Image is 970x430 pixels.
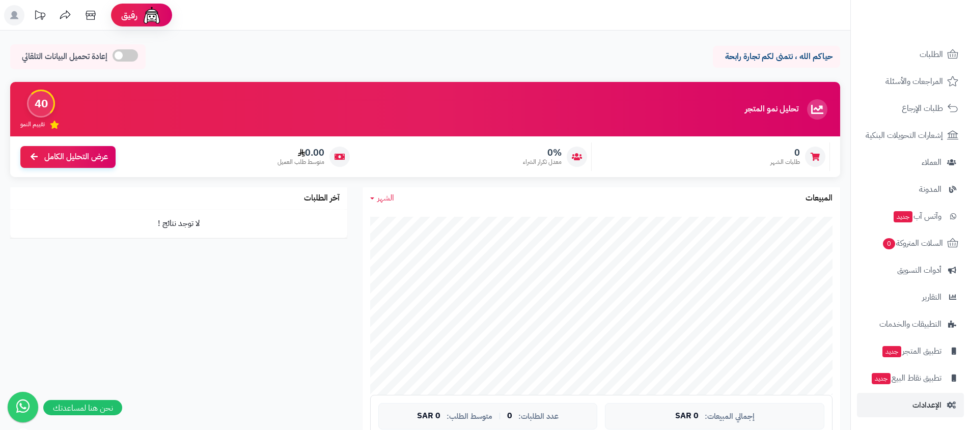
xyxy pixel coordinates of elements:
[720,51,833,63] p: حياكم الله ، نتمنى لكم تجارة رابحة
[745,105,798,114] h3: تحليل نمو المتجر
[857,177,964,202] a: المدونة
[857,96,964,121] a: طلبات الإرجاع
[20,146,116,168] a: عرض التحليل الكامل
[866,128,943,142] span: إشعارات التحويلات البنكية
[705,412,755,421] span: إجمالي المبيعات:
[377,192,394,204] span: الشهر
[882,346,901,357] span: جديد
[857,312,964,336] a: التطبيقات والخدمات
[10,210,347,238] td: لا توجد نتائج !
[872,373,891,384] span: جديد
[142,5,162,25] img: ai-face.png
[417,412,440,421] span: 0 SAR
[498,412,501,420] span: |
[675,412,699,421] span: 0 SAR
[885,74,943,89] span: المراجعات والأسئلة
[278,147,324,158] span: 0.00
[893,209,941,223] span: وآتس آب
[919,182,941,196] span: المدونة
[882,236,943,250] span: السلات المتروكة
[857,339,964,363] a: تطبيق المتجرجديد
[857,393,964,417] a: الإعدادات
[857,258,964,282] a: أدوات التسويق
[901,23,960,45] img: logo-2.png
[22,51,107,63] span: إعادة تحميل البيانات التلقائي
[304,194,340,203] h3: آخر الطلبات
[857,69,964,94] a: المراجعات والأسئلة
[920,47,943,62] span: الطلبات
[922,290,941,304] span: التقارير
[523,147,562,158] span: 0%
[857,231,964,255] a: السلات المتروكة0
[881,344,941,358] span: تطبيق المتجر
[894,211,912,222] span: جديد
[370,192,394,204] a: الشهر
[879,317,941,331] span: التطبيقات والخدمات
[902,101,943,116] span: طلبات الإرجاع
[857,42,964,67] a: الطلبات
[518,412,559,421] span: عدد الطلبات:
[857,204,964,228] a: وآتس آبجديد
[278,158,324,166] span: متوسط طلب العميل
[857,123,964,148] a: إشعارات التحويلات البنكية
[857,366,964,390] a: تطبيق نقاط البيعجديد
[897,263,941,277] span: أدوات التسويق
[806,194,833,203] h3: المبيعات
[44,151,108,163] span: عرض التحليل الكامل
[912,398,941,412] span: الإعدادات
[922,155,941,169] span: العملاء
[770,147,800,158] span: 0
[871,371,941,385] span: تطبيق نقاط البيع
[447,412,492,421] span: متوسط الطلب:
[857,285,964,309] a: التقارير
[27,5,52,28] a: تحديثات المنصة
[121,9,137,21] span: رفيق
[20,120,45,129] span: تقييم النمو
[857,150,964,175] a: العملاء
[523,158,562,166] span: معدل تكرار الشراء
[883,238,896,250] span: 0
[770,158,800,166] span: طلبات الشهر
[507,412,512,421] span: 0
